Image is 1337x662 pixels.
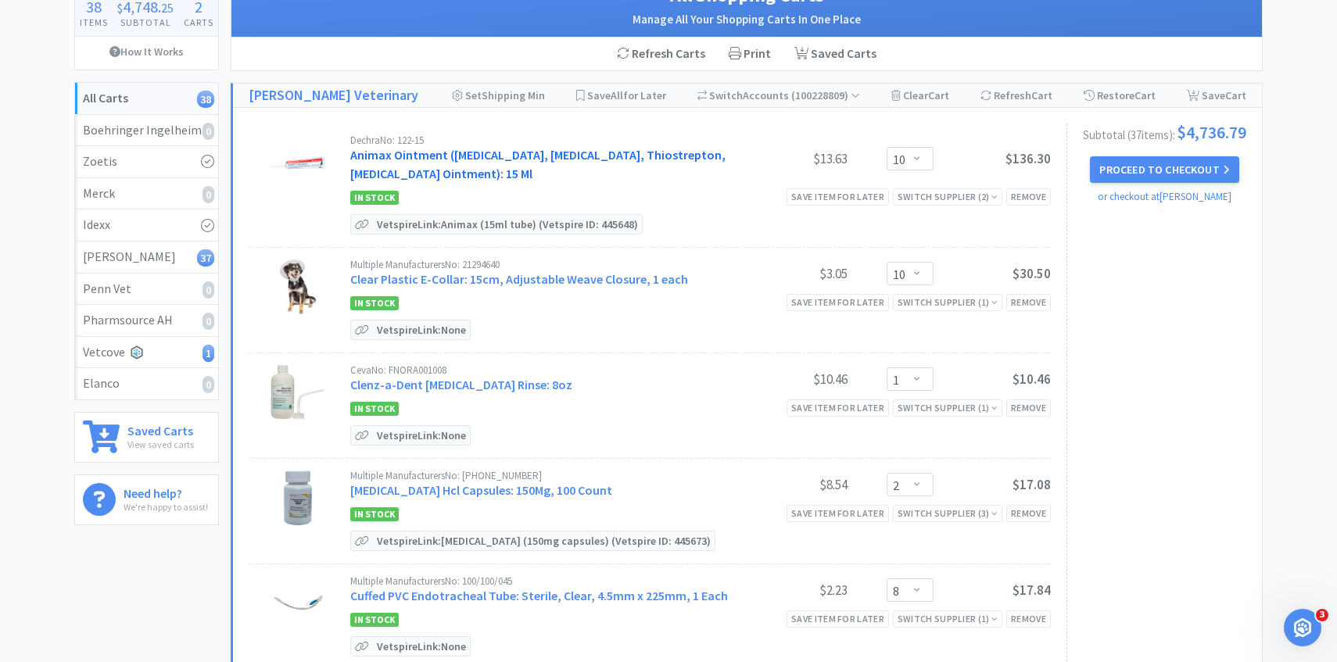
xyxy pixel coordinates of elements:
span: Switch [709,88,743,102]
i: 0 [203,313,214,330]
div: Idexx [83,215,210,235]
div: Boehringer Ingelheim [83,120,210,141]
a: Merck0 [75,178,218,210]
div: $13.63 [730,149,848,168]
div: Shipping Min [452,84,545,107]
p: We're happy to assist! [124,499,208,514]
a: How It Works [75,37,218,66]
h6: Saved Carts [127,420,194,437]
span: Cart [1225,88,1246,102]
a: [PERSON_NAME] Veterinary [249,84,418,107]
div: Switch Supplier ( 1 ) [898,400,998,415]
a: or checkout at [PERSON_NAME] [1098,190,1231,203]
div: Save item for later [787,188,889,205]
i: 1 [203,345,214,362]
h4: Items [75,15,113,30]
span: In Stock [350,613,399,627]
span: All [611,88,623,102]
p: Vetspire Link: None [373,320,470,339]
span: Set [465,88,482,102]
a: Saved CartsView saved carts [74,412,219,463]
p: Vetspire Link: None [373,637,470,656]
div: [PERSON_NAME] [83,247,210,267]
div: Save item for later [787,505,889,521]
div: Save item for later [787,399,889,416]
div: Save item for later [787,610,889,627]
span: 3 [1316,609,1328,621]
span: In Stock [350,402,399,416]
a: Clear Plastic E-Collar: 15cm, Adjustable Weave Closure, 1 each [350,271,688,287]
span: In Stock [350,296,399,310]
div: Penn Vet [83,279,210,299]
span: In Stock [350,191,399,205]
div: Multiple Manufacturers No: 21294640 [350,259,730,270]
div: Elanco [83,374,210,394]
div: $8.54 [730,475,848,494]
a: Boehringer Ingelheim0 [75,115,218,147]
div: Restore [1084,84,1156,107]
p: View saved carts [127,437,194,452]
img: 97374cc3d652448c9dc7c93be511b9d9_67574.jpeg [271,135,325,190]
a: All Carts38 [75,83,218,115]
div: Print [717,38,783,70]
div: $3.05 [730,264,848,283]
span: $4,736.79 [1177,123,1246,141]
div: Switch Supplier ( 1 ) [898,295,998,310]
div: $10.46 [730,370,848,388]
iframe: Intercom live chat [1284,609,1321,646]
div: Multiple Manufacturers No: 100/100/045 [350,576,730,586]
div: Remove [1006,505,1051,521]
div: Switch Supplier ( 3 ) [898,506,998,521]
div: Ceva No: FNORA001008 [350,365,730,375]
i: 0 [203,186,214,203]
img: aabdd09a8a494d55ad89555508c43c16_394185.jpeg [271,471,325,525]
div: Dechra No: 122-15 [350,135,730,145]
i: 37 [197,249,214,267]
div: Clear [891,84,949,107]
i: 0 [203,123,214,140]
span: $10.46 [1013,370,1051,388]
i: 0 [203,376,214,393]
div: Refresh Carts [605,38,717,70]
span: Cart [928,88,949,102]
div: Merck [83,184,210,204]
img: 90153002a7034347828904c030d0fb29_58667.jpeg [271,576,325,631]
div: Remove [1006,399,1051,416]
a: Clenz-a-Dent [MEDICAL_DATA] Rinse: 8oz [350,377,572,392]
a: Pharmsource AH0 [75,305,218,337]
div: Switch Supplier ( 1 ) [898,611,998,626]
span: Save for Later [587,88,666,102]
a: Cuffed PVC Endotracheal Tube: Sterile, Clear, 4.5mm x 225mm, 1 Each [350,588,728,603]
a: Saved Carts [783,38,888,70]
a: Idexx [75,209,218,242]
span: $17.84 [1013,581,1051,599]
div: Save [1187,84,1246,107]
div: Remove [1006,610,1051,627]
div: Refresh [980,84,1052,107]
div: $2.23 [730,581,848,599]
a: [PERSON_NAME]37 [75,242,218,274]
div: Remove [1006,294,1051,310]
a: Elanco0 [75,368,218,399]
span: $30.50 [1013,265,1051,282]
span: Cart [1134,88,1156,102]
div: Pharmsource AH [83,310,210,331]
div: Subtotal ( 37 item s ): [1083,123,1246,141]
a: [MEDICAL_DATA] Hcl Capsules: 150Mg, 100 Count [350,482,612,498]
img: 0f522d6b2f064546beccadf2b9a034ba_231536.jpeg [271,365,325,420]
div: Accounts [697,84,861,107]
div: Vetcove [83,342,210,363]
a: Vetcove1 [75,337,218,369]
span: $136.30 [1005,150,1051,167]
button: Proceed to Checkout [1090,156,1238,183]
span: ( 100228809 ) [789,88,860,102]
h4: Subtotal [113,15,178,30]
p: Vetspire Link: None [373,426,470,445]
h2: Manage All Your Shopping Carts In One Place [247,10,1246,29]
div: Remove [1006,188,1051,205]
strong: All Carts [83,90,128,106]
span: Cart [1031,88,1052,102]
i: 0 [203,281,214,299]
div: Multiple Manufacturers No: [PHONE_NUMBER] [350,471,730,481]
div: Switch Supplier ( 2 ) [898,189,998,204]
